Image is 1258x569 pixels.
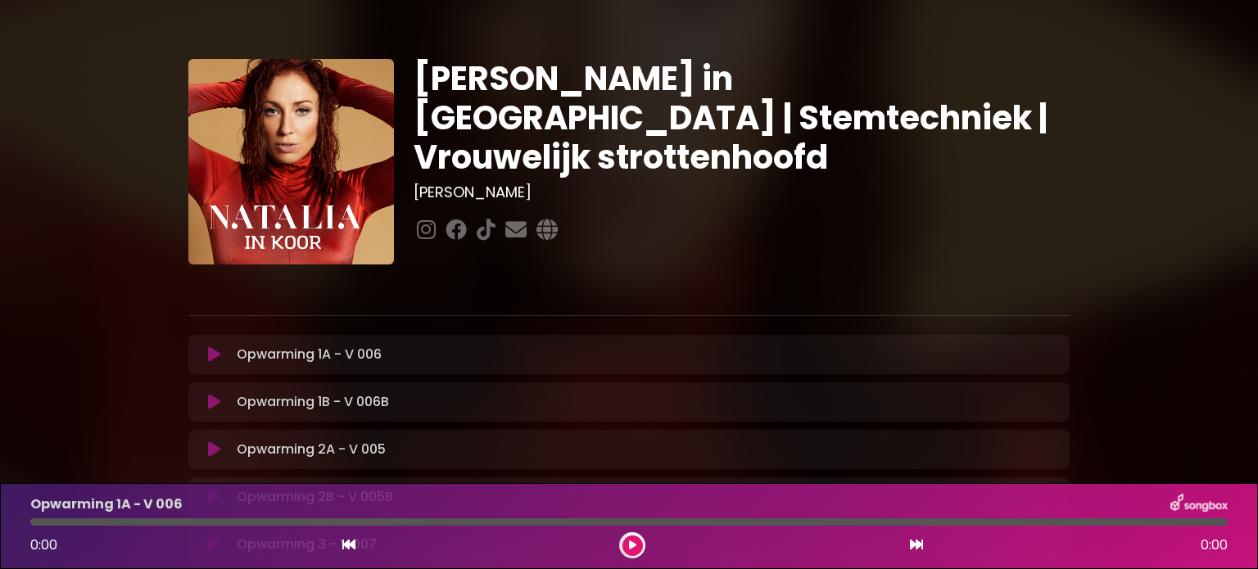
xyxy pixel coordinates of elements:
h1: [PERSON_NAME] in [GEOGRAPHIC_DATA] | Stemtechniek | Vrouwelijk strottenhoofd [414,59,1070,177]
p: Opwarming 1B - V 006B [237,392,389,412]
h3: [PERSON_NAME] [414,183,1070,201]
p: Opwarming 1A - V 006 [237,345,382,364]
img: songbox-logo-white.png [1170,494,1228,515]
p: Opwarming 1A - V 006 [30,494,183,514]
img: YTVS25JmS9CLUqXqkEhs [188,59,394,264]
span: 0:00 [1201,535,1228,555]
p: Opwarming 2A - V 005 [237,440,386,459]
span: 0:00 [30,535,57,554]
